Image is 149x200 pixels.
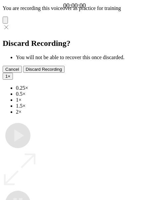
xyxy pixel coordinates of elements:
a: 00:00:00 [63,2,86,9]
li: You will not be able to recover this once discarded. [16,54,146,60]
h2: Discard Recording? [3,39,146,48]
button: 1× [3,73,13,80]
li: 1× [16,97,146,103]
button: Discard Recording [23,66,65,73]
li: 0.25× [16,85,146,91]
li: 2× [16,109,146,115]
span: 1 [5,74,8,79]
button: Cancel [3,66,22,73]
p: You are recording this voiceover as practice for training [3,5,146,11]
li: 1.5× [16,103,146,109]
li: 0.5× [16,91,146,97]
